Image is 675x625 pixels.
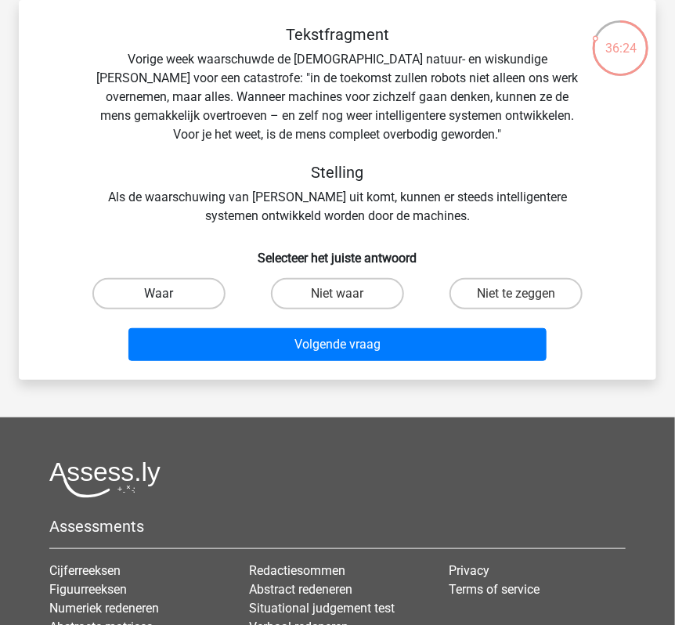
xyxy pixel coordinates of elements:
[49,601,159,616] a: Numeriek redeneren
[271,278,404,309] label: Niet waar
[49,582,127,597] a: Figuurreeksen
[44,238,631,266] h6: Selecteer het juiste antwoord
[249,601,395,616] a: Situational judgement test
[49,563,121,578] a: Cijferreeksen
[249,582,352,597] a: Abstract redeneren
[49,461,161,498] img: Assessly logo
[94,25,581,44] h5: Tekstfragment
[44,25,631,226] div: Vorige week waarschuwde de [DEMOGRAPHIC_DATA] natuur- en wiskundige [PERSON_NAME] voor een catast...
[591,19,650,58] div: 36:24
[92,278,226,309] label: Waar
[449,278,583,309] label: Niet te zeggen
[49,517,626,536] h5: Assessments
[128,328,547,361] button: Volgende vraag
[449,582,540,597] a: Terms of service
[94,163,581,182] h5: Stelling
[249,563,345,578] a: Redactiesommen
[449,563,490,578] a: Privacy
